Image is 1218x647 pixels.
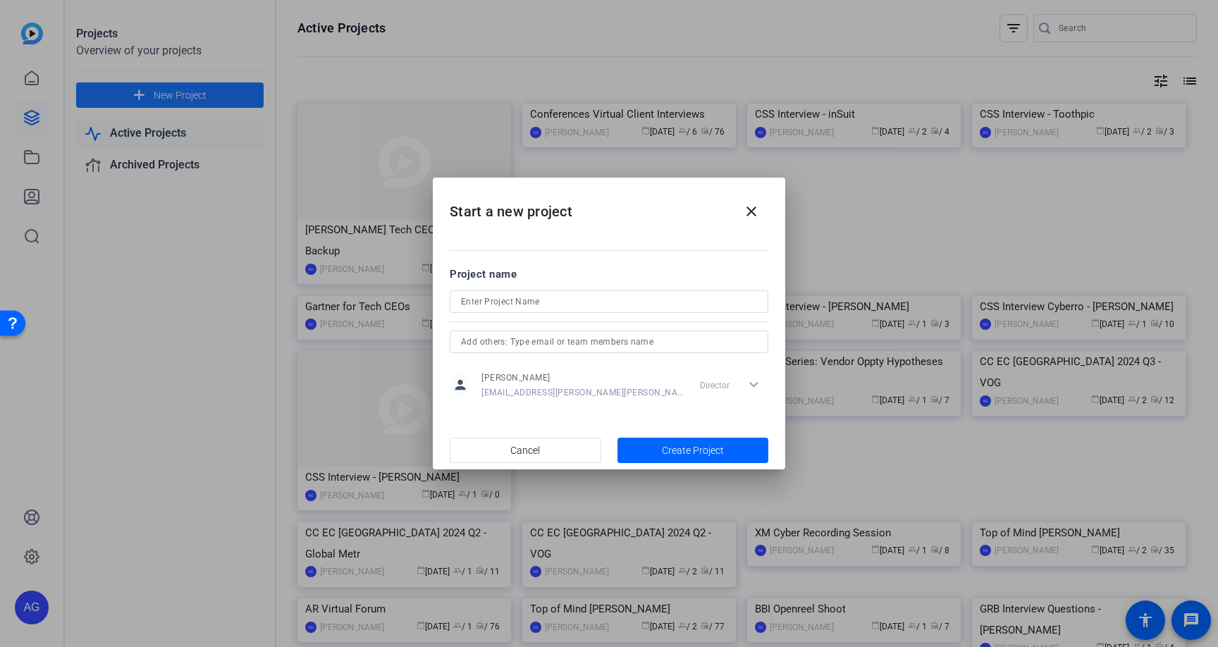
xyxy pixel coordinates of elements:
h2: Start a new project [433,178,785,235]
input: Add others: Type email or team members name [461,333,757,350]
div: Project name [450,266,768,282]
span: [EMAIL_ADDRESS][PERSON_NAME][PERSON_NAME][DOMAIN_NAME] [481,387,684,398]
input: Enter Project Name [461,293,757,310]
button: Cancel [450,438,601,463]
button: Create Project [617,438,769,463]
span: Cancel [510,437,540,464]
mat-icon: person [450,374,471,395]
span: Create Project [662,443,724,458]
mat-icon: close [743,203,760,220]
span: [PERSON_NAME] [481,372,684,383]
